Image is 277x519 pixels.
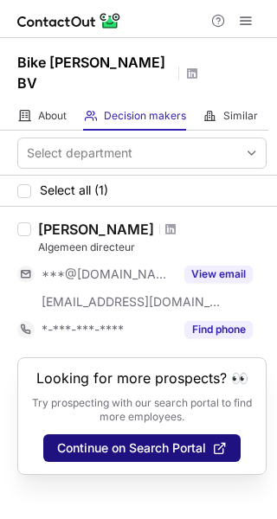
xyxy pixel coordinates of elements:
[184,321,253,338] button: Reveal Button
[42,266,174,282] span: ***@[DOMAIN_NAME]
[36,370,248,386] header: Looking for more prospects? 👀
[17,10,121,31] img: ContactOut v5.3.10
[27,144,132,162] div: Select department
[38,109,67,123] span: About
[223,109,258,123] span: Similar
[38,240,267,255] div: Algemeen directeur
[184,266,253,283] button: Reveal Button
[104,109,186,123] span: Decision makers
[38,221,154,238] div: [PERSON_NAME]
[43,434,241,462] button: Continue on Search Portal
[40,183,108,197] span: Select all (1)
[57,441,206,455] span: Continue on Search Portal
[42,294,222,310] span: [EMAIL_ADDRESS][DOMAIN_NAME][PERSON_NAME]
[30,396,254,424] p: Try prospecting with our search portal to find more employees.
[17,52,173,93] h1: Bike [PERSON_NAME] BV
